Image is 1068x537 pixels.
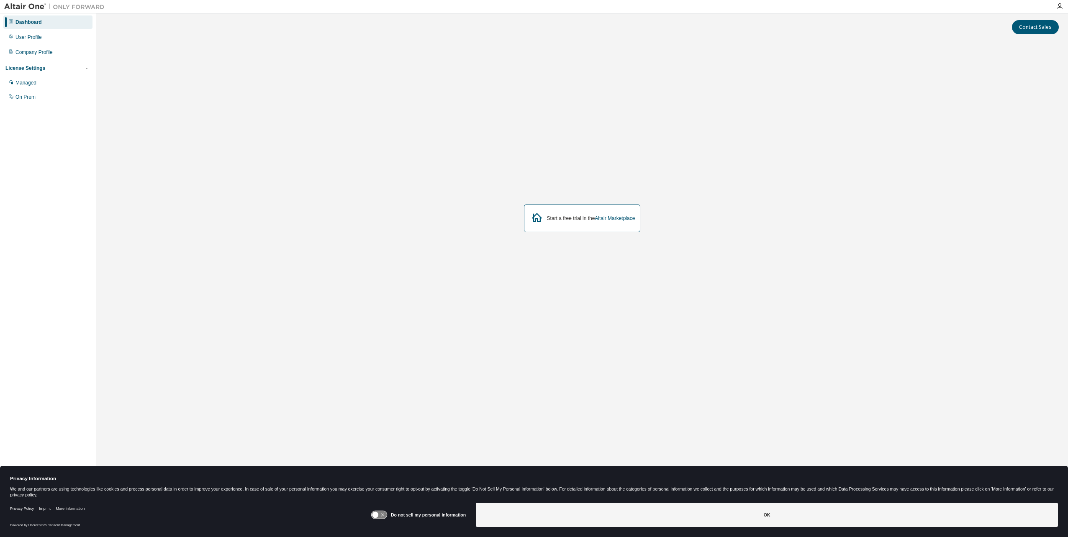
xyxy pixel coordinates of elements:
div: User Profile [15,34,42,41]
a: Altair Marketplace [595,215,635,221]
div: Company Profile [15,49,53,56]
div: Dashboard [15,19,42,26]
img: Altair One [4,3,109,11]
div: Start a free trial in the [547,215,635,222]
div: On Prem [15,94,36,100]
div: License Settings [5,65,45,72]
div: Managed [15,79,36,86]
button: Contact Sales [1012,20,1059,34]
